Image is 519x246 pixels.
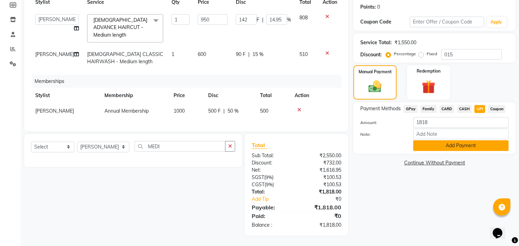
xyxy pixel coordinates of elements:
[377,3,380,11] div: 0
[360,105,401,112] span: Payment Methods
[247,221,297,229] div: Balance :
[297,221,347,229] div: ₹1,818.00
[417,68,441,74] label: Redemption
[204,88,256,103] th: Disc
[266,174,272,180] span: 9%
[297,203,347,211] div: ₹1,818.00
[360,3,376,11] div: Points:
[252,174,264,180] span: SGST
[247,181,297,188] div: ( )
[266,182,272,187] span: 9%
[247,152,297,159] div: Sub Total:
[104,108,149,114] span: Annual Membership
[413,129,509,139] input: Add Note
[35,51,74,57] span: [PERSON_NAME]
[247,196,305,203] a: Add Tip
[247,159,297,167] div: Discount:
[297,167,347,174] div: ₹1,616.95
[174,108,185,114] span: 1000
[169,88,204,103] th: Price
[262,16,263,23] span: |
[247,188,297,196] div: Total:
[198,51,206,57] span: 600
[252,181,265,188] span: CGST
[395,39,416,46] div: ₹1,550.00
[228,107,239,115] span: 50 %
[87,51,163,65] span: [DEMOGRAPHIC_DATA] CLASSIC HAIRWASH - Medium length
[413,117,509,128] input: Amount
[487,17,507,27] button: Apply
[355,131,408,138] label: Note:
[247,203,297,211] div: Payable:
[252,142,268,149] span: Total
[360,51,382,58] div: Discount:
[100,88,169,103] th: Membership
[413,140,509,151] button: Add Payment
[355,120,408,126] label: Amount:
[290,88,341,103] th: Action
[410,17,484,27] input: Enter Offer / Coupon Code
[223,107,225,115] span: |
[32,75,346,88] div: Memberships
[252,51,263,58] span: 15 %
[418,78,439,95] img: _gift.svg
[364,79,385,94] img: _cash.svg
[299,51,308,57] span: 510
[256,88,290,103] th: Total
[360,18,410,26] div: Coupon Code
[355,159,514,167] a: Continue Without Payment
[236,51,245,58] span: 90 F
[247,212,297,220] div: Paid:
[297,181,347,188] div: ₹100.53
[247,174,297,181] div: ( )
[439,105,454,113] span: CARD
[427,51,437,57] label: Fixed
[248,51,250,58] span: |
[297,159,347,167] div: ₹732.00
[299,15,308,21] span: 808
[93,17,147,38] span: [DEMOGRAPHIC_DATA] ADVANCE HAIRCUT - Medium length
[257,16,259,23] span: F
[297,152,347,159] div: ₹2,550.00
[126,32,129,38] a: x
[474,105,485,113] span: UPI
[404,105,418,113] span: GPay
[488,105,506,113] span: Coupon
[457,105,472,113] span: CASH
[359,69,392,75] label: Manual Payment
[297,212,347,220] div: ₹0
[135,141,225,152] input: Search
[297,174,347,181] div: ₹100.53
[420,105,437,113] span: Family
[172,51,174,57] span: 1
[35,108,74,114] span: [PERSON_NAME]
[490,218,512,239] iframe: chat widget
[297,188,347,196] div: ₹1,818.00
[394,51,416,57] label: Percentage
[31,88,100,103] th: Stylist
[360,39,392,46] div: Service Total:
[247,167,297,174] div: Net:
[305,196,347,203] div: ₹0
[208,107,221,115] span: 500 F
[287,16,291,23] span: %
[260,108,268,114] span: 500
